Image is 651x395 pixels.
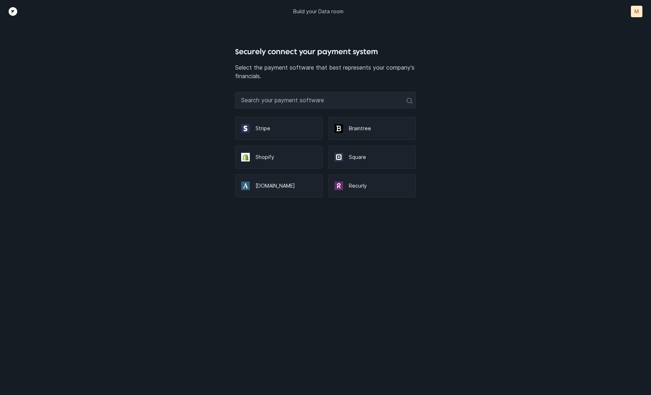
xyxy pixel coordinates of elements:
h4: Securely connect your payment system [235,46,416,57]
p: Stripe [256,125,317,132]
div: Stripe [235,117,323,140]
div: Shopify [235,146,323,169]
div: [DOMAIN_NAME] [235,174,323,197]
p: Recurly [349,182,410,189]
button: M [631,6,642,17]
p: Braintree [349,125,410,132]
div: Braintree [328,117,416,140]
div: Recurly [328,174,416,197]
p: Build your Data room [293,8,343,15]
p: Shopify [256,154,317,161]
p: [DOMAIN_NAME] [256,182,317,189]
div: Square [328,146,416,169]
p: M [634,8,639,15]
input: Search your payment software [235,92,416,108]
p: Square [349,154,410,161]
p: Select the payment software that best represents your company's financials. [235,63,416,80]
